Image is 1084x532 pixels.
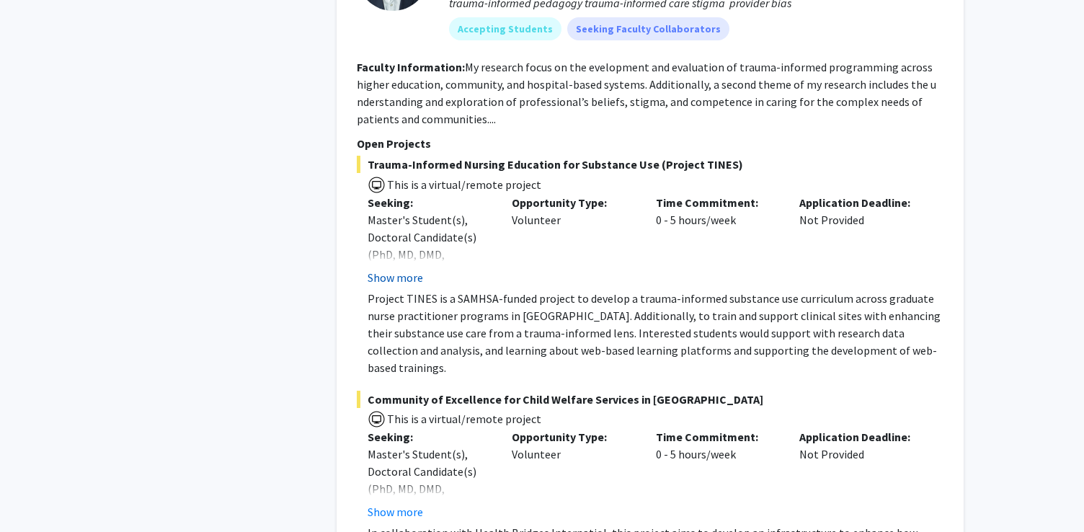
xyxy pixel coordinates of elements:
p: Project TINES is a SAMHSA-funded project to develop a trauma-informed substance use curriculum ac... [368,290,943,376]
span: This is a virtual/remote project [386,412,541,426]
fg-read-more: My research focus on the evelopment and evaluation of trauma-informed programming across higher e... [357,60,936,126]
span: Trauma-Informed Nursing Education for Substance Use (Project TINES) [357,156,943,173]
div: Not Provided [788,194,933,286]
p: Seeking: [368,194,490,211]
div: 0 - 5 hours/week [645,428,789,520]
iframe: Chat [11,467,61,521]
p: Seeking: [368,428,490,445]
p: Open Projects [357,135,943,152]
div: Volunteer [501,194,645,286]
mat-chip: Seeking Faculty Collaborators [567,17,729,40]
mat-chip: Accepting Students [449,17,561,40]
div: 0 - 5 hours/week [645,194,789,286]
span: Community of Excellence for Child Welfare Services in [GEOGRAPHIC_DATA] [357,391,943,408]
p: Opportunity Type: [512,428,634,445]
p: Time Commitment: [656,428,778,445]
p: Application Deadline: [799,194,922,211]
p: Time Commitment: [656,194,778,211]
p: Opportunity Type: [512,194,634,211]
div: Not Provided [788,428,933,520]
b: Faculty Information: [357,60,465,74]
button: Show more [368,269,423,286]
div: Master's Student(s), Doctoral Candidate(s) (PhD, MD, DMD, PharmD, etc.) [368,211,490,280]
p: Application Deadline: [799,428,922,445]
span: This is a virtual/remote project [386,177,541,192]
button: Show more [368,503,423,520]
div: Volunteer [501,428,645,520]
